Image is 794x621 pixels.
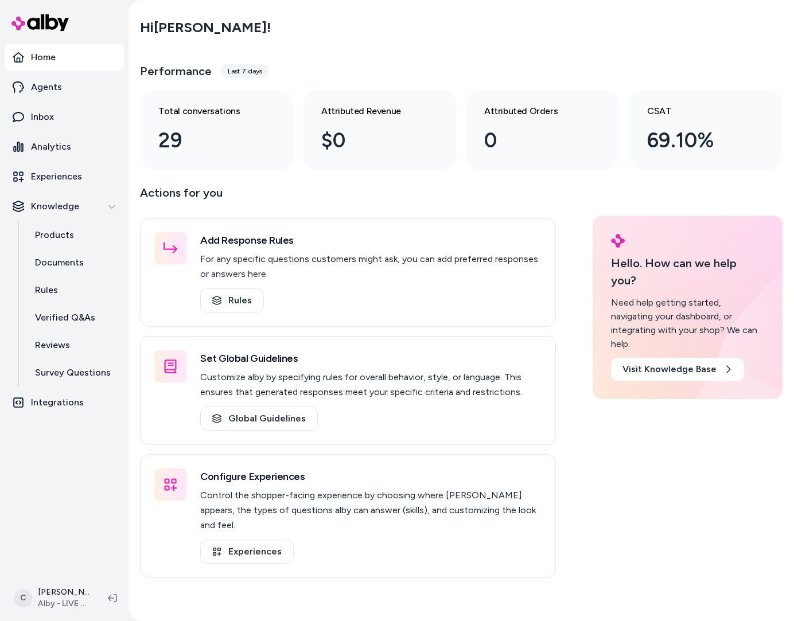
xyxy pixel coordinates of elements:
img: alby Logo [11,14,69,31]
p: Integrations [31,396,84,409]
a: Agents [5,73,124,101]
p: Products [35,228,74,242]
img: alby Logo [611,234,625,248]
span: Alby - LIVE on [DOMAIN_NAME] [38,598,89,610]
div: 0 [484,125,583,156]
a: Inbox [5,103,124,131]
p: Knowledge [31,200,79,213]
div: 69.10% [647,125,746,156]
p: Rules [35,283,58,297]
p: Documents [35,256,84,270]
button: C[PERSON_NAME]Alby - LIVE on [DOMAIN_NAME] [7,580,99,616]
a: Analytics [5,133,124,161]
div: 29 [158,125,257,156]
p: Experiences [31,170,82,183]
a: Home [5,44,124,71]
div: $0 [321,125,420,156]
p: Verified Q&As [35,311,95,325]
p: For any specific questions customers might ask, you can add preferred responses or answers here. [200,252,542,282]
a: Reviews [24,331,124,359]
div: Need help getting started, navigating your dashboard, or integrating with your shop? We can help. [611,296,764,351]
p: Survey Questions [35,366,111,380]
a: Experiences [200,540,294,564]
h3: Performance [140,63,212,79]
a: Survey Questions [24,359,124,386]
p: Customize alby by specifying rules for overall behavior, style, or language. This ensures that ge... [200,370,542,400]
p: Analytics [31,140,71,154]
a: Global Guidelines [200,407,318,431]
a: Total conversations 29 [140,91,294,170]
h2: Hi [PERSON_NAME] ! [140,19,271,36]
h3: Total conversations [158,104,257,118]
a: Rules [24,276,124,304]
p: Actions for you [140,183,556,211]
a: Documents [24,249,124,276]
a: Visit Knowledge Base [611,358,744,381]
h3: Set Global Guidelines [200,350,542,366]
div: Last 7 days [221,64,269,78]
h3: Configure Experiences [200,468,542,485]
h3: CSAT [647,104,746,118]
p: Home [31,50,56,64]
h3: Add Response Rules [200,232,542,248]
a: Attributed Orders 0 [466,91,620,170]
p: Inbox [31,110,54,124]
a: Attributed Revenue $0 [303,91,457,170]
p: Hello. How can we help you? [611,255,764,289]
p: Reviews [35,338,70,352]
a: Verified Q&As [24,304,124,331]
p: [PERSON_NAME] [38,587,89,598]
h3: Attributed Orders [484,104,583,118]
p: Agents [31,80,62,94]
h3: Attributed Revenue [321,104,420,118]
p: Control the shopper-facing experience by choosing where [PERSON_NAME] appears, the types of quest... [200,488,542,533]
a: Experiences [5,163,124,190]
a: Integrations [5,389,124,416]
a: Products [24,221,124,249]
button: Knowledge [5,193,124,220]
a: CSAT 69.10% [629,91,783,170]
span: C [14,589,32,607]
a: Rules [200,288,264,313]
